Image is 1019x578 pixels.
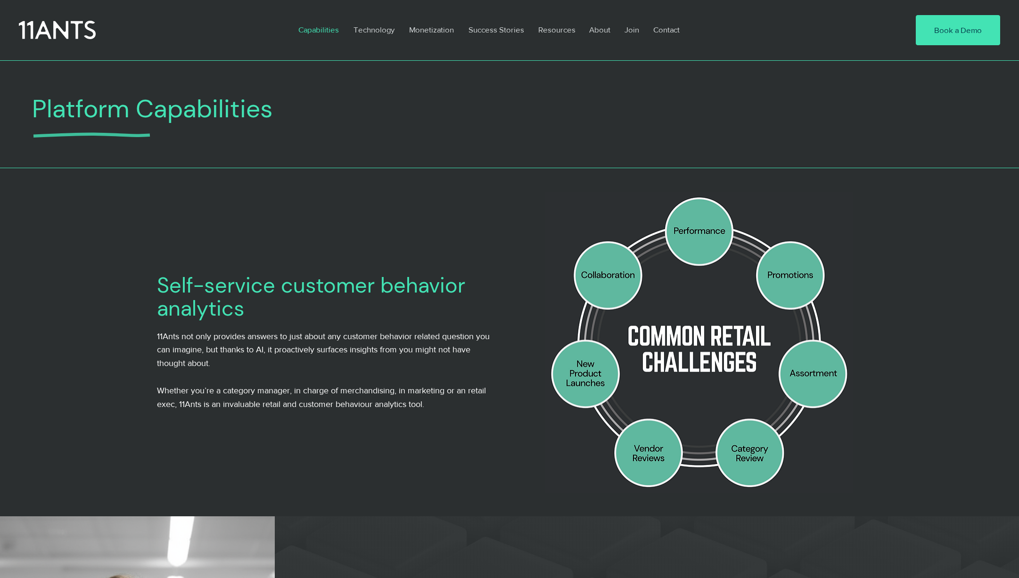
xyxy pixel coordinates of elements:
p: Contact [649,19,684,41]
p: Resources [534,19,580,41]
a: Resources [531,19,582,41]
span: Whether you’re a category manager, in charge of merchandising, in marketing or an retail exec, 11... [157,386,486,409]
span: 11Ants not only provides answers to just about any customer behavior related question you can ima... [157,332,490,368]
span: Book a Demo [934,24,982,36]
a: Capabilities [291,19,346,41]
p: Success Stories [464,19,529,41]
nav: Site [291,19,887,41]
img: 11ants diagram_2x.png [526,192,873,493]
span: Platform Capabilities [32,92,273,125]
p: Monetization [404,19,459,41]
a: Monetization [402,19,461,41]
p: Technology [349,19,399,41]
p: About [584,19,615,41]
a: Book a Demo [916,15,1000,45]
p: Join [620,19,644,41]
span: Self-service customer behavior analytics [157,271,465,323]
a: Technology [346,19,402,41]
a: Contact [646,19,688,41]
p: Capabilities [294,19,344,41]
a: About [582,19,617,41]
a: Join [617,19,646,41]
a: Success Stories [461,19,531,41]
